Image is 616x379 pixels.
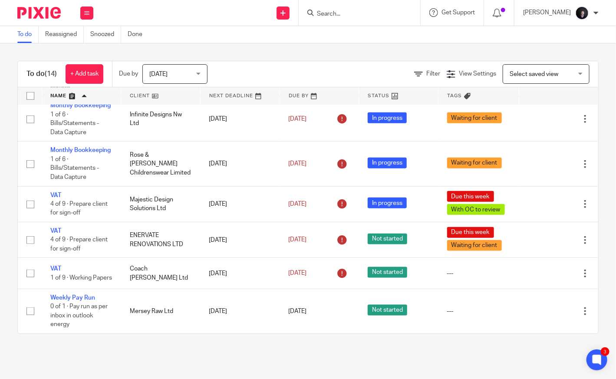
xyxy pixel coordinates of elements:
a: Done [128,26,149,43]
span: Due this week [447,191,494,202]
span: 1 of 6 · Bills/Statements - Data Capture [50,112,99,135]
span: [DATE] [288,116,306,122]
input: Search [316,10,394,18]
span: [DATE] [288,308,306,314]
img: 455A2509.jpg [575,6,589,20]
span: 4 of 9 · Prepare client for sign-off [50,237,108,252]
a: Weekly Pay Run [50,295,95,301]
td: Coach [PERSON_NAME] Ltd [121,258,201,289]
span: Not started [368,305,407,316]
span: In progress [368,158,407,168]
a: Snoozed [90,26,121,43]
img: Pixie [17,7,61,19]
span: Filter [426,71,440,77]
span: Due this week [447,227,494,238]
td: [DATE] [200,186,280,222]
a: To do [17,26,39,43]
span: 1 of 6 · Bills/Statements - Data Capture [50,156,99,180]
span: [DATE] [149,71,168,77]
td: ENERVATE RENOVATIONS LTD [121,222,201,258]
p: Due by [119,69,138,78]
a: VAT [50,192,61,198]
span: Waiting for client [447,240,502,251]
div: --- [447,269,511,278]
a: + Add task [66,64,103,84]
td: [DATE] [200,142,280,186]
a: VAT [50,228,61,234]
span: In progress [368,112,407,123]
div: 3 [601,347,609,356]
span: [DATE] [288,161,306,167]
p: [PERSON_NAME] [523,8,571,17]
td: Majestic Design Solutions Ltd [121,186,201,222]
span: Not started [368,267,407,278]
a: Reassigned [45,26,84,43]
span: Waiting for client [447,112,502,123]
span: Tags [447,93,462,98]
span: 0 of 1 · Pay run as per inbox in outlook energy [50,303,108,327]
td: Infinite Designs Nw Ltd [121,97,201,142]
td: [DATE] [200,222,280,258]
td: Rose & [PERSON_NAME] Childrenswear Limited [121,142,201,186]
span: Waiting for client [447,158,502,168]
span: Get Support [441,10,475,16]
span: (14) [45,70,57,77]
td: [DATE] [200,289,280,333]
div: --- [447,307,511,316]
span: 4 of 9 · Prepare client for sign-off [50,201,108,216]
span: Select saved view [510,71,558,77]
span: 1 of 9 · Working Papers [50,275,112,281]
span: [DATE] [288,201,306,207]
a: Monthly Bookkeeping [50,147,111,153]
td: [DATE] [200,97,280,142]
a: Monthly Bookkeeping [50,102,111,109]
span: In progress [368,198,407,208]
span: [DATE] [288,270,306,276]
td: Mersey Raw Ltd [121,289,201,333]
h1: To do [26,69,57,79]
span: [DATE] [288,237,306,243]
span: With OC to review [447,204,505,215]
td: [DATE] [200,258,280,289]
span: Not started [368,234,407,244]
span: View Settings [459,71,496,77]
a: VAT [50,266,61,272]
